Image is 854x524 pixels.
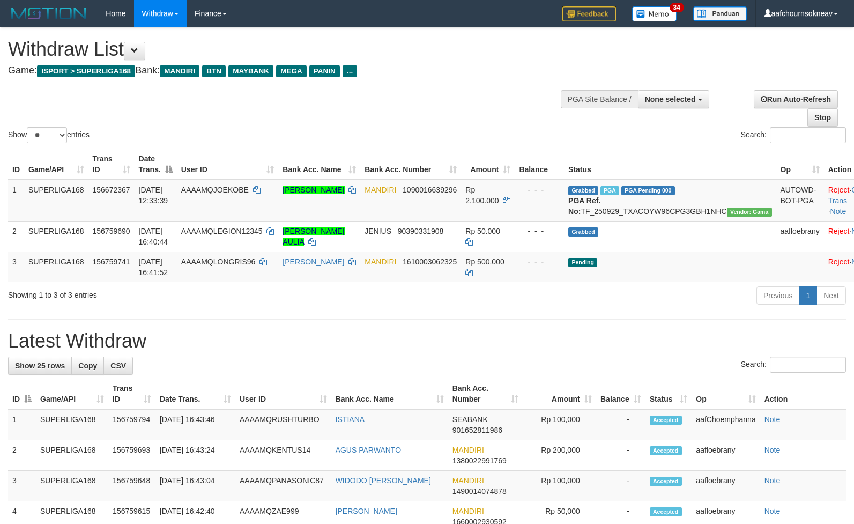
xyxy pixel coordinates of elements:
th: User ID: activate to sort column ascending [177,149,279,180]
span: MAYBANK [228,65,273,77]
th: Op: activate to sort column ascending [692,379,760,409]
td: - [596,409,645,440]
span: Rp 500.000 [465,257,504,266]
span: 156759741 [93,257,130,266]
span: MANDIRI [452,507,484,515]
span: MANDIRI [160,65,199,77]
a: Reject [828,257,850,266]
button: None selected [638,90,709,108]
span: Marked by aafsengchandara [600,186,619,195]
th: Amount: activate to sort column ascending [523,379,596,409]
td: [DATE] 16:43:24 [155,440,235,471]
td: SUPERLIGA168 [36,409,108,440]
th: Bank Acc. Number: activate to sort column ascending [360,149,461,180]
a: Note [764,507,781,515]
a: Reject [828,227,850,235]
select: Showentries [27,127,67,143]
td: Rp 100,000 [523,471,596,501]
span: AAAAMQLONGRIS96 [181,257,256,266]
td: 2 [8,440,36,471]
span: [DATE] 12:33:39 [139,186,168,205]
td: SUPERLIGA168 [24,252,88,282]
span: Show 25 rows [15,361,65,370]
th: Op: activate to sort column ascending [776,149,824,180]
td: SUPERLIGA168 [24,221,88,252]
th: Date Trans.: activate to sort column ascending [155,379,235,409]
th: ID [8,149,24,180]
th: Action [760,379,846,409]
a: Note [830,207,846,216]
span: ... [343,65,357,77]
td: 156759794 [108,409,155,440]
td: SUPERLIGA168 [24,180,88,222]
span: JENIUS [365,227,391,235]
th: Bank Acc. Number: activate to sort column ascending [448,379,523,409]
td: 156759648 [108,471,155,501]
td: SUPERLIGA168 [36,471,108,501]
span: Accepted [650,477,682,486]
td: AAAAMQPANASONIC87 [235,471,331,501]
th: Status: activate to sort column ascending [645,379,692,409]
span: AAAAMQJOEKOBE [181,186,249,194]
td: 3 [8,252,24,282]
th: Balance: activate to sort column ascending [596,379,645,409]
span: Copy 1610003062325 to clipboard [403,257,457,266]
a: Note [764,415,781,424]
td: 1 [8,180,24,222]
span: Pending [568,258,597,267]
td: - [596,471,645,501]
th: Amount: activate to sort column ascending [461,149,515,180]
td: - [596,440,645,471]
th: User ID: activate to sort column ascending [235,379,331,409]
img: Button%20Memo.svg [632,6,677,21]
img: MOTION_logo.png [8,5,90,21]
span: Accepted [650,416,682,425]
a: WIDODO [PERSON_NAME] [336,476,431,485]
span: MEGA [276,65,307,77]
a: Reject [828,186,850,194]
td: Rp 100,000 [523,409,596,440]
span: 34 [670,3,684,12]
td: aafloebrany [776,221,824,252]
th: Game/API: activate to sort column ascending [24,149,88,180]
td: SUPERLIGA168 [36,440,108,471]
td: 1 [8,409,36,440]
td: [DATE] 16:43:04 [155,471,235,501]
span: Copy 901652811986 to clipboard [452,426,502,434]
input: Search: [770,357,846,373]
span: Rp 50.000 [465,227,500,235]
span: 156672367 [93,186,130,194]
span: Copy 1090016639296 to clipboard [403,186,457,194]
td: aafloebrany [692,471,760,501]
th: Bank Acc. Name: activate to sort column ascending [331,379,448,409]
div: - - - [519,184,560,195]
a: Note [764,476,781,485]
div: Showing 1 to 3 of 3 entries [8,285,348,300]
label: Search: [741,127,846,143]
div: - - - [519,226,560,237]
a: 1 [799,286,817,305]
td: AUTOWD-BOT-PGA [776,180,824,222]
a: AGUS PARWANTO [336,446,401,454]
span: None selected [645,95,696,104]
a: Next [816,286,846,305]
a: Copy [71,357,104,375]
td: AAAAMQRUSHTURBO [235,409,331,440]
span: Copy 1380022991769 to clipboard [452,456,507,465]
td: Rp 200,000 [523,440,596,471]
input: Search: [770,127,846,143]
span: AAAAMQLEGION12345 [181,227,263,235]
div: PGA Site Balance / [561,90,638,108]
a: ISTIANA [336,415,365,424]
span: SEABANK [452,415,488,424]
th: Game/API: activate to sort column ascending [36,379,108,409]
a: [PERSON_NAME] [283,257,344,266]
span: PGA Pending [621,186,675,195]
span: [DATE] 16:41:52 [139,257,168,277]
td: aafloebrany [692,440,760,471]
h1: Withdraw List [8,39,559,60]
h4: Game: Bank: [8,65,559,76]
td: TF_250929_TXACOYW96CPG3GBH1NHC [564,180,776,222]
span: MANDIRI [452,446,484,454]
span: Grabbed [568,227,598,237]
